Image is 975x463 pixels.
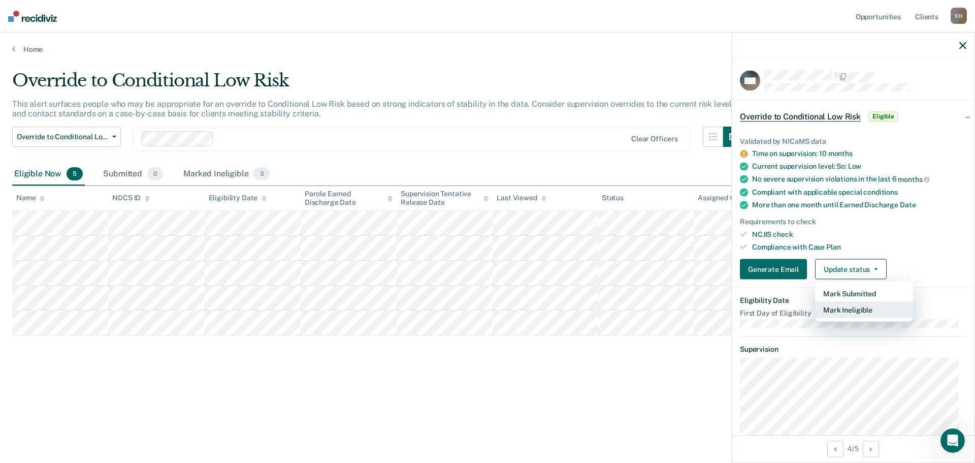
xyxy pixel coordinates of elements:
div: Current supervision level: So: [752,162,966,171]
button: Update status [815,259,887,280]
div: Eligibility Date [209,194,267,202]
div: 4 / 5 [732,435,974,462]
button: Mark Ineligible [815,302,913,318]
span: Plan [826,242,840,251]
span: 0 [147,167,163,180]
a: Generate Email [740,259,811,280]
span: conditions [863,188,898,196]
div: No severe supervision violations in the last 6 [752,175,966,184]
div: Supervision Tentative Release Date [401,190,489,207]
div: Last Viewed [497,194,546,202]
span: Override to Conditional Low Risk [17,133,108,141]
div: Name [16,194,45,202]
div: Parole Earned Discharge Date [305,190,393,207]
div: Assigned to [698,194,745,202]
span: 3 [253,167,270,180]
div: Validated by NICaMS data [740,137,966,145]
button: Next Opportunity [863,441,879,457]
dt: Eligibility Date [740,296,966,305]
span: Eligible [869,111,898,121]
dt: Supervision [740,345,966,353]
span: 5 [67,167,83,180]
div: NCJIS [752,230,966,238]
div: Status [602,194,624,202]
button: Previous Opportunity [827,441,843,457]
span: Low [848,162,862,170]
div: More than one month until Earned Discharge [752,201,966,209]
span: check [773,230,793,238]
div: Override to Conditional Low RiskEligible [732,100,974,133]
p: This alert surfaces people who may be appropriate for an override to Conditional Low Risk based o... [12,99,736,118]
div: Compliance with Case [752,242,966,251]
span: months [898,175,930,183]
iframe: Intercom live chat [940,428,965,453]
button: Mark Submitted [815,286,913,302]
a: Home [12,45,963,54]
span: Override to Conditional Low Risk [740,111,861,121]
div: Eligible Now [12,163,85,186]
div: Override to Conditional Low Risk [12,70,743,99]
span: Date [900,201,916,209]
div: Clear officers [631,135,678,143]
div: Marked Ineligible [181,163,272,186]
div: S H [951,8,967,24]
dt: First Day of Eligibility [740,309,966,318]
div: NDCS ID [112,194,150,202]
div: Compliant with applicable special [752,188,966,197]
div: Submitted [101,163,165,186]
img: Recidiviz [8,11,57,22]
div: Time on supervision: 10 months [752,149,966,158]
div: Requirements to check [740,218,966,226]
button: Generate Email [740,259,807,280]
